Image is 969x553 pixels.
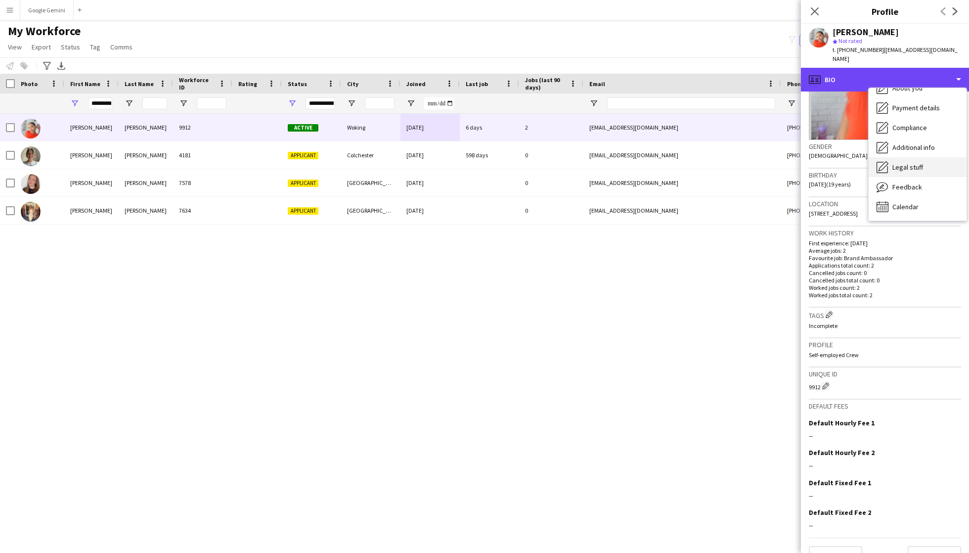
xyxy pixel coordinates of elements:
h3: Profile [809,340,961,349]
img: Gabrielle Atkinson [21,119,41,138]
span: Active [288,124,318,132]
span: t. [PHONE_NUMBER] [833,46,884,53]
div: 9912 [173,114,232,141]
div: Legal stuff [869,157,967,177]
p: Cancelled jobs total count: 0 [809,276,961,284]
input: First Name Filter Input [88,97,113,109]
div: [GEOGRAPHIC_DATA] [341,169,400,196]
div: 0 [519,141,583,169]
h3: Tags [809,310,961,320]
app-action-btn: Advanced filters [41,60,53,72]
div: 7634 [173,197,232,224]
p: Applications total count: 2 [809,262,961,269]
span: Payment details [892,103,940,112]
a: Export [28,41,55,53]
button: Open Filter Menu [406,99,415,108]
div: 9912 [809,381,961,391]
div: [PERSON_NAME] [119,169,173,196]
p: First experience: [DATE] [809,239,961,247]
div: [PHONE_NUMBER] [781,197,908,224]
div: [EMAIL_ADDRESS][DOMAIN_NAME] [583,169,781,196]
span: My Workforce [8,24,81,39]
h3: Default Fixed Fee 2 [809,508,871,517]
div: Woking [341,114,400,141]
div: -- [809,491,961,500]
input: Joined Filter Input [424,97,454,109]
span: [DEMOGRAPHIC_DATA] [809,152,868,159]
span: About you [892,84,923,92]
div: Additional info [869,138,967,157]
div: Calendar [869,197,967,217]
a: Tag [86,41,104,53]
p: Worked jobs count: 2 [809,284,961,291]
span: Photo [21,80,38,88]
span: Email [589,80,605,88]
span: Applicant [288,207,318,215]
div: [PERSON_NAME] [833,28,899,37]
button: Open Filter Menu [70,99,79,108]
p: Worked jobs total count: 2 [809,291,961,299]
input: Email Filter Input [607,97,775,109]
span: Comms [110,43,132,51]
div: 6 days [460,114,519,141]
div: [PERSON_NAME] [64,197,119,224]
h3: Default Fixed Fee 1 [809,478,871,487]
h3: Location [809,199,961,208]
h3: Unique ID [809,369,961,378]
div: 2 [519,114,583,141]
span: Compliance [892,123,927,132]
button: Open Filter Menu [787,99,796,108]
span: Rating [238,80,257,88]
h3: Default Hourly Fee 1 [809,418,875,427]
img: Gabrielle Walker [21,202,41,222]
div: [DATE] [400,141,460,169]
div: [PERSON_NAME] [64,141,119,169]
div: 598 days [460,141,519,169]
button: Open Filter Menu [347,99,356,108]
span: | [EMAIL_ADDRESS][DOMAIN_NAME] [833,46,958,62]
div: 0 [519,197,583,224]
span: Jobs (last 90 days) [525,76,566,91]
div: [DATE] [400,114,460,141]
h3: Default Hourly Fee 2 [809,448,875,457]
span: Status [288,80,307,88]
div: [EMAIL_ADDRESS][DOMAIN_NAME] [583,197,781,224]
span: [DATE] (19 years) [809,181,851,188]
div: [PERSON_NAME] [64,169,119,196]
span: Applicant [288,152,318,159]
img: Gabrielle Sullivan [21,174,41,194]
div: [DATE] [400,169,460,196]
button: Google Gemini [20,0,74,20]
input: Last Name Filter Input [142,97,167,109]
div: -- [809,461,961,470]
span: Workforce ID [179,76,215,91]
p: Self-employed Crew [809,351,961,359]
h3: Work history [809,229,961,237]
p: Average jobs: 2 [809,247,961,254]
input: Workforce ID Filter Input [197,97,226,109]
span: Joined [406,80,426,88]
button: Everyone9,787 [799,35,849,46]
div: 4181 [173,141,232,169]
span: Export [32,43,51,51]
p: Cancelled jobs count: 0 [809,269,961,276]
button: Open Filter Menu [125,99,133,108]
span: Feedback [892,183,922,191]
div: [PERSON_NAME] [119,197,173,224]
span: Applicant [288,180,318,187]
span: Tag [90,43,100,51]
div: [GEOGRAPHIC_DATA] [341,197,400,224]
img: Gabrielle May Crook [21,146,41,166]
app-action-btn: Export XLSX [55,60,67,72]
h3: Default fees [809,402,961,411]
div: Compliance [869,118,967,138]
div: [PERSON_NAME] [64,114,119,141]
div: [DATE] [400,197,460,224]
div: About you [869,78,967,98]
span: Last job [466,80,488,88]
h3: Birthday [809,171,961,180]
div: Bio [801,68,969,92]
div: [PHONE_NUMBER] [781,141,908,169]
span: Status [61,43,80,51]
p: Favourite job: Brand Ambassador [809,254,961,262]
